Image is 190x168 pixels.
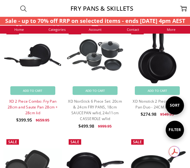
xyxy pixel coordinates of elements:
a: Add to Cart [135,86,180,95]
a: XD Nonstick 2 Piece Set: Fry Pan Duo - 24CM & 28CM [128,26,187,84]
span: Account [88,28,101,31]
span: Contact [127,28,139,31]
i: Sort [166,96,184,115]
img: XD NonStick 6 Piece Set: 20cm & 24cm FRY PANS, 18cm SAUCEPAN w/lid, 24x11cm CASSEROLE w/lid [66,38,124,72]
a: XD NonStick 6 Piece Set: 20cm & 24cm FRY PANS, 18cm SAUCEPAN w/lid, 24x11cm CASSEROLE w/lid [68,98,122,121]
span: Categories [48,28,65,31]
span: $549.95 [160,111,174,117]
span: More [167,28,175,31]
span: Home [14,28,24,31]
a: Home [14,19,24,31]
a: XD Nonstick 2 Piece Set: Fry Pan Duo - 24CM & 28CM [133,98,182,109]
img: XD Nonstick 2 Piece Set: Fry Pan Duo - 24CM & 28CM [137,26,177,84]
span: Sale [70,139,79,144]
strong: Sale - up to 70% off RRP on selected items - ends [DATE] 4pm AEST [5,17,185,24]
a: Add to Cart [10,86,55,95]
a: XD 2 Piece Combo: Fry Pan 28cm and Saute Pan 28cm + 28cm lid [8,98,58,115]
span: $274.98 [141,111,156,117]
span: Sale [8,139,17,144]
a: XD NonStick 6 Piece Set: 20cm & 24cm FRY PANS, 18cm SAUCEPAN w/lid, 24x11cm CASSEROLE w/lid [66,26,124,84]
span: $399.95 [16,117,32,122]
a: Add to Cart [73,86,117,95]
span: $659.95 [36,117,49,122]
i: Filter [166,121,184,139]
a: XD 2 Piece Combo: Fry Pan 28cm and Saute Pan 28cm + 28cm lid [3,26,62,84]
span: $499.98 [78,123,94,129]
span: Sale [133,139,142,144]
span: $999.95 [98,123,112,129]
img: XD 2 Piece Combo: Fry Pan 28cm and Saute Pan 28cm + 28cm lid [3,42,62,68]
